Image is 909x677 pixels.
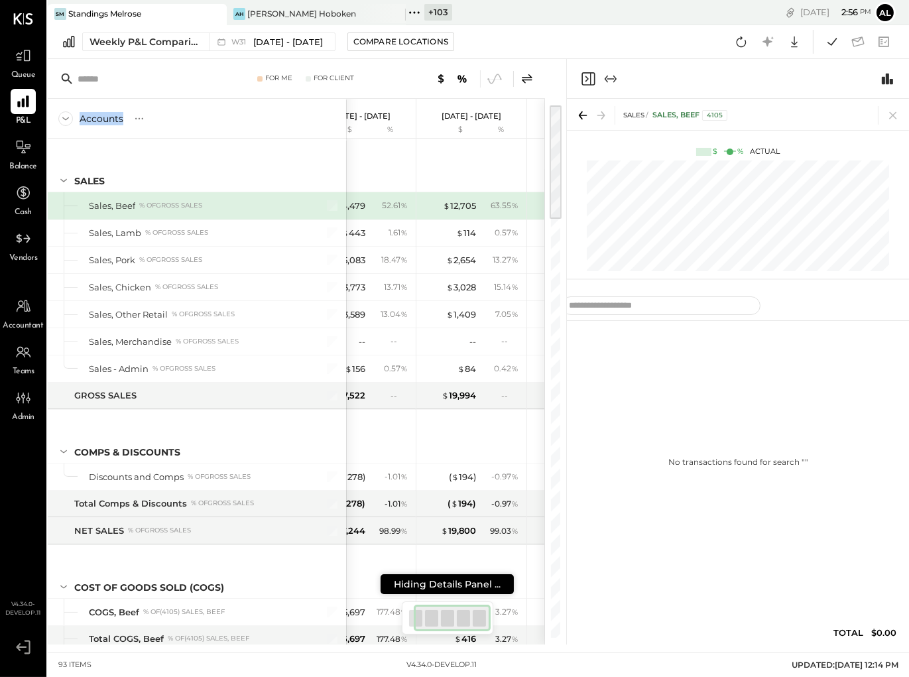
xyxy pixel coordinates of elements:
span: P&L [16,115,31,127]
span: $ [454,633,461,644]
div: SALES [74,174,105,188]
div: SM [54,8,66,20]
div: - 1.01 [385,498,408,510]
div: For Me [265,74,292,83]
span: $ [457,363,465,374]
span: $ [452,471,459,482]
span: % [400,606,408,617]
a: Balance [1,135,46,173]
div: % of (4105) Sales, Beef [168,634,249,643]
span: Queue [11,70,36,82]
p: [DATE] - [DATE] [442,111,501,121]
div: % of GROSS SALES [172,310,235,319]
span: % [400,227,408,237]
span: % [400,281,408,292]
div: COGS, Beef [89,606,139,619]
span: $ [442,390,449,400]
span: % [511,606,518,617]
div: 13.27 [493,254,518,266]
div: 0.57 [495,227,518,239]
span: Teams [13,366,34,378]
span: % [400,254,408,265]
span: Admin [12,412,34,424]
span: % [400,633,408,644]
div: -- [391,390,408,401]
div: % of GROSS SALES [128,526,191,535]
div: % of GROSS SALES [152,364,215,373]
div: $ [534,125,587,135]
span: % [511,308,518,319]
div: 19,800 [441,524,476,537]
div: % [479,125,522,135]
a: P&L [1,89,46,127]
div: % of GROSS SALES [188,472,251,481]
div: - 0.97 [491,498,518,510]
div: % [369,125,412,135]
span: Cash [15,207,32,219]
div: 25,697 [330,633,365,645]
div: 3,589 [336,308,365,321]
div: [DATE] [800,6,871,19]
div: 3,028 [446,281,476,294]
span: W31 [231,38,250,46]
div: - 0.97 [491,471,518,483]
div: 1.61 [389,227,408,239]
div: % of GROSS SALES [191,499,254,508]
div: Sales, Chicken [89,281,151,294]
div: 84 [457,363,476,375]
div: Sales, Lamb [89,227,141,239]
div: + 103 [424,4,452,21]
div: -- [469,336,476,348]
div: -- [501,336,518,347]
span: [DATE] - [DATE] [253,36,323,48]
div: 7.05 [495,308,518,320]
a: Admin [1,385,46,424]
div: % of (4105) Sales, Beef [143,607,225,617]
span: % [511,200,518,210]
div: v 4.34.0-develop.11 [406,660,477,670]
div: 52.61 [382,200,408,212]
div: Actual [696,147,780,157]
div: Weekly P&L Comparison [90,35,201,48]
div: Accounts [80,112,123,125]
div: 3.27 [495,633,518,645]
div: % of GROSS SALES [145,228,208,237]
button: Close panel [580,71,596,87]
div: AH [233,8,245,20]
button: Al [875,2,896,23]
div: ( 194 ) [448,497,476,510]
span: % [400,471,408,481]
span: % [511,498,518,509]
span: $ [456,227,463,238]
div: % of GROSS SALES [176,337,239,346]
div: 18.47 [381,254,408,266]
div: % [737,147,743,157]
span: % [511,633,518,644]
div: 19,994 [442,389,476,402]
div: -- [391,336,408,347]
div: For Client [314,74,354,83]
div: % of GROSS SALES [139,201,202,210]
div: 98.99 [379,525,408,537]
div: 0.42 [494,363,518,375]
div: GROSS SALES [74,389,137,402]
div: 13.71 [384,281,408,293]
div: 177.48 [377,606,408,618]
span: % [511,254,518,265]
div: % of GROSS SALES [139,255,202,265]
span: $ [451,498,458,509]
div: 14,479 [331,200,365,212]
span: % [400,525,408,536]
div: copy link [784,5,797,19]
div: -- [501,390,518,401]
div: Sales, Pork [89,254,135,267]
span: % [511,525,518,536]
div: 177.48 [377,633,408,645]
button: Expand panel (e) [603,71,619,87]
div: 99.03 [490,525,518,537]
a: Teams [1,339,46,378]
div: 27,244 [329,524,365,537]
span: $ [441,525,448,536]
div: Sales - Admin [89,363,149,375]
div: % of GROSS SALES [155,282,218,292]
